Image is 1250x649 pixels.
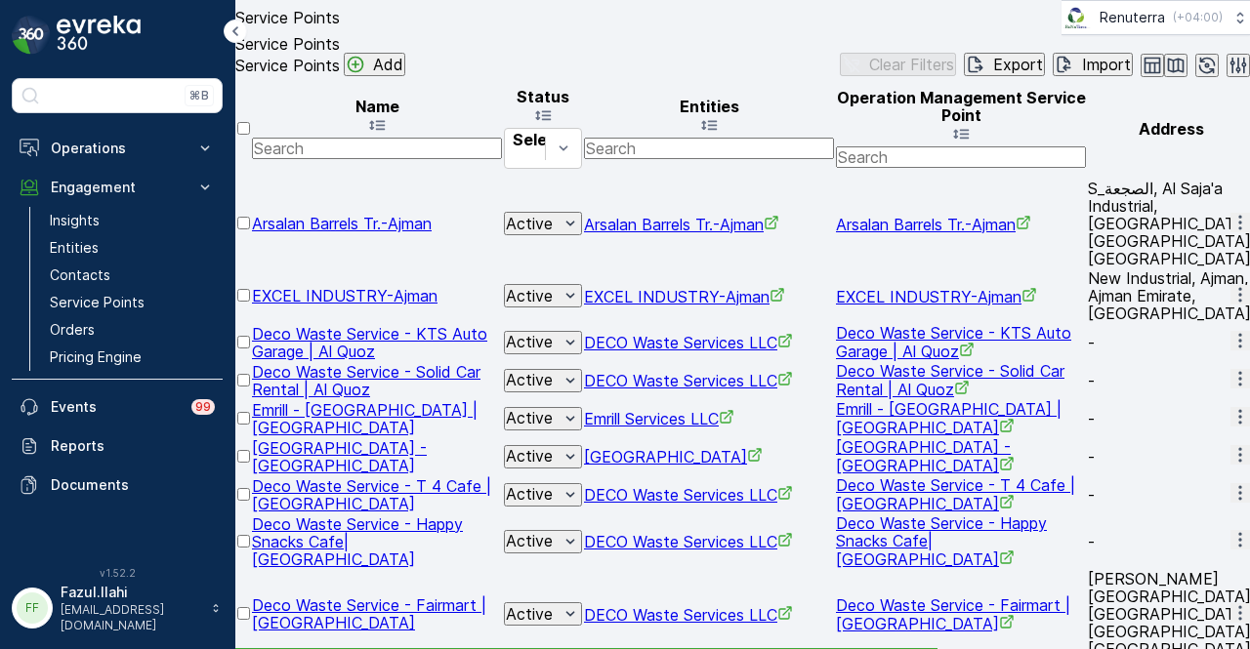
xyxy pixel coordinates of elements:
a: Deco Waste Service - Solid Car Rental | Al Quoz [252,362,480,399]
p: Reports [51,436,215,456]
span: [GEOGRAPHIC_DATA] - [GEOGRAPHIC_DATA] [252,438,427,475]
span: Deco Waste Service - T 4 Cafe | [GEOGRAPHIC_DATA] [252,476,491,513]
a: DECO Waste Services LLC [584,333,793,352]
a: DECO Waste Services LLC [584,371,793,390]
p: Name [252,98,502,115]
span: Emrill - [GEOGRAPHIC_DATA] | [GEOGRAPHIC_DATA] [836,399,1062,437]
button: Active [504,212,582,235]
span: Arsalan Barrels Tr.-Ajman [252,214,432,233]
button: Active [504,407,582,430]
p: Pricing Engine [50,347,142,367]
p: Entities [50,238,99,258]
a: Deco Waste Service - Fairmart | Discovery Gardens [836,595,1070,633]
button: Export [964,53,1045,76]
p: Active [506,333,553,350]
p: Service Points [235,57,340,74]
a: Pricing Engine [42,344,223,371]
p: Active [506,532,553,549]
p: Documents [51,475,215,495]
button: Import [1053,53,1133,76]
p: Active [506,447,553,465]
span: v 1.52.2 [12,567,223,579]
p: Export [993,56,1043,73]
p: Select [513,131,563,148]
img: logo [12,16,51,55]
span: Deco Waste Service - T 4 Cafe | [GEOGRAPHIC_DATA] [836,475,1075,513]
p: Add [373,56,403,73]
p: [EMAIL_ADDRESS][DOMAIN_NAME] [61,602,201,633]
p: Active [506,287,553,304]
button: Active [504,602,582,626]
a: Deco Waste Service - Fairmart | Discovery Gardens [252,595,486,632]
p: Fazul.Ilahi [61,583,201,602]
p: Active [506,605,553,623]
a: EXCEL INDUSTRY-Ajman [836,287,1037,306]
p: Active [506,215,553,232]
p: Service Points [235,9,340,26]
p: Active [506,485,553,503]
button: Operations [12,129,223,168]
a: Affan Medical Center - Umm Al Quwain [836,437,1015,475]
a: DECO Waste Services LLC [584,605,793,625]
p: ( +04:00 ) [1173,10,1223,25]
p: Operations [51,139,184,158]
span: Deco Waste Service - Fairmart | [GEOGRAPHIC_DATA] [252,595,486,632]
a: Affan Medical Center [584,447,763,466]
a: Deco Waste Service - Happy Snacks Cafe| Muhsinah [836,513,1047,569]
button: Clear Filters [840,53,956,76]
input: Search [252,138,502,159]
p: ⌘B [189,88,209,103]
span: Deco Waste Service - Fairmart | [GEOGRAPHIC_DATA] [836,595,1070,633]
a: EXCEL INDUSTRY-Ajman [252,286,437,305]
input: Search [836,146,1086,168]
span: Arsalan Barrels Tr.-Ajman [836,215,1031,234]
img: Screenshot_2024-07-26_at_13.33.01.png [1062,7,1092,28]
a: Deco Waste Service - KTS Auto Garage | Al Quoz [252,324,487,361]
a: Reports [12,426,223,466]
a: Deco Waste Service - T 4 Cafe | Muhsinah [836,475,1075,513]
p: Status [504,88,582,105]
a: Emrill - University of Birmingham | Dubai Academic City [252,400,478,437]
button: Active [504,483,582,507]
p: Clear Filters [869,56,954,73]
p: Entities [584,98,834,115]
span: Deco Waste Service - KTS Auto Garage | Al Quoz [836,323,1071,361]
p: Engagement [51,178,184,197]
button: Engagement [12,168,223,207]
button: Active [504,284,582,307]
a: EXCEL INDUSTRY-Ajman [584,287,785,306]
a: Emrill Services LLC [584,409,734,428]
p: Operation Management Service Point [836,89,1086,124]
span: [GEOGRAPHIC_DATA] [584,447,763,466]
p: 99 [195,399,211,415]
a: Arsalan Barrels Tr.-Ajman [584,215,779,234]
button: FFFazul.Ilahi[EMAIL_ADDRESS][DOMAIN_NAME] [12,583,223,633]
input: Search [584,138,834,159]
p: Events [51,397,180,417]
p: Active [506,371,553,388]
a: Affan Medical Center - Umm Al Quwain [252,438,427,475]
a: Documents [12,466,223,505]
button: Active [504,445,582,468]
a: Insights [42,207,223,234]
img: logo_dark-DEwI_e13.png [57,16,141,55]
button: Active [504,331,582,354]
p: Insights [50,211,100,230]
a: Deco Waste Service - Happy Snacks Cafe| Muhsinah [252,514,463,569]
span: Deco Waste Service - Happy Snacks Cafe| [GEOGRAPHIC_DATA] [836,513,1047,569]
a: DECO Waste Services LLC [584,485,793,505]
div: FF [17,592,48,624]
a: Entities [42,234,223,262]
p: Service Points [50,293,145,312]
span: Service Points [235,34,340,54]
p: Contacts [50,265,110,285]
